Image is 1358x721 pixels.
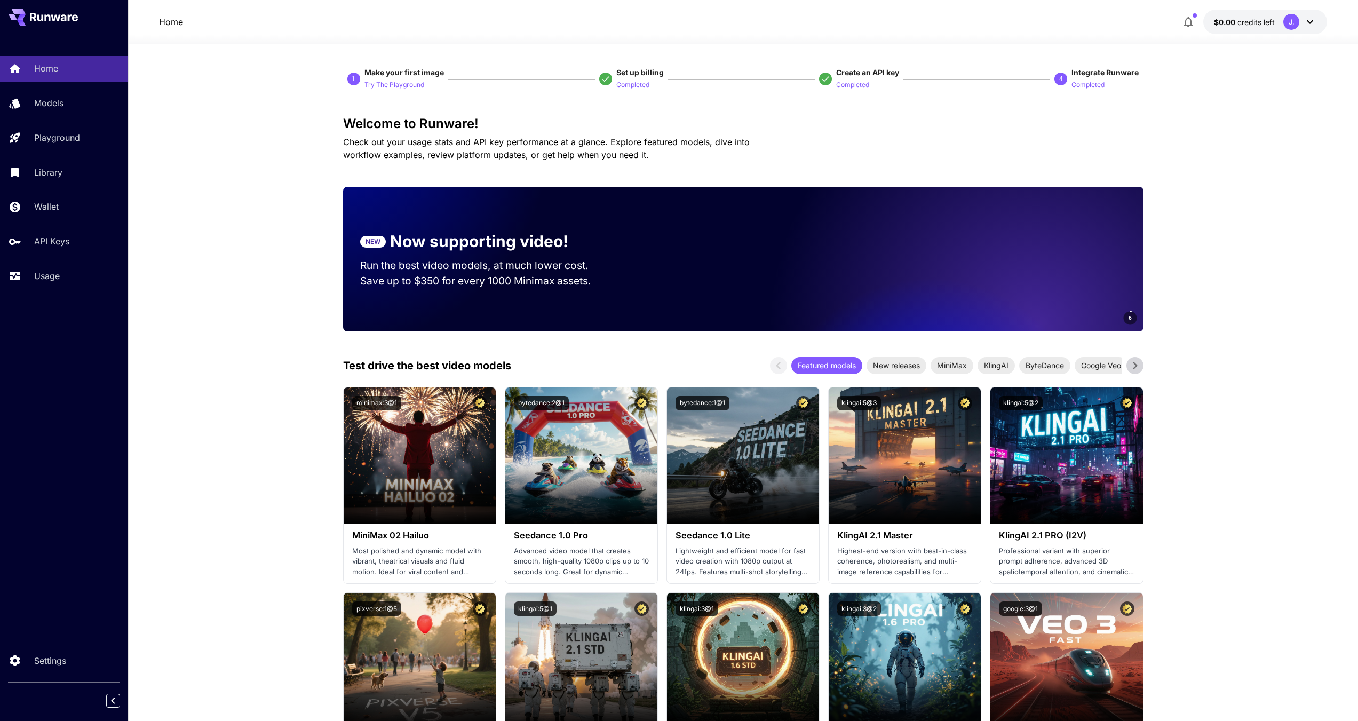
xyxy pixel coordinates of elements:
button: Try The Playground [364,78,424,91]
button: Certified Model – Vetted for best performance and includes a commercial license. [958,396,972,410]
p: Try The Playground [364,80,424,90]
button: Completed [616,78,649,91]
button: klingai:5@2 [999,396,1043,410]
button: google:3@1 [999,601,1042,616]
p: Completed [1071,80,1105,90]
span: Check out your usage stats and API key performance at a glance. Explore featured models, dive int... [343,137,750,160]
button: Certified Model – Vetted for best performance and includes a commercial license. [1120,601,1134,616]
span: $0.00 [1214,18,1237,27]
span: Set up billing [616,68,664,77]
p: Home [34,62,58,75]
button: pixverse:1@5 [352,601,401,616]
h3: Welcome to Runware! [343,116,1143,131]
button: klingai:3@2 [837,601,881,616]
button: $0.00J, [1203,10,1327,34]
p: Completed [836,80,869,90]
button: Certified Model – Vetted for best performance and includes a commercial license. [796,396,811,410]
p: Library [34,166,62,179]
div: KlingAI [978,357,1015,374]
p: Lightweight and efficient model for fast video creation with 1080p output at 24fps. Features mult... [676,546,811,577]
span: MiniMax [931,360,973,371]
p: Highest-end version with best-in-class coherence, photorealism, and multi-image reference capabil... [837,546,972,577]
button: klingai:5@3 [837,396,881,410]
div: MiniMax [931,357,973,374]
h3: Seedance 1.0 Lite [676,530,811,541]
p: Now supporting video! [390,229,568,253]
button: klingai:5@1 [514,601,557,616]
p: Models [34,97,63,109]
button: Certified Model – Vetted for best performance and includes a commercial license. [1120,396,1134,410]
p: NEW [366,237,380,247]
span: credits left [1237,18,1275,27]
span: Make your first image [364,68,444,77]
p: Professional variant with superior prompt adherence, advanced 3D spatiotemporal attention, and ci... [999,546,1134,577]
button: Certified Model – Vetted for best performance and includes a commercial license. [473,396,487,410]
p: Most polished and dynamic model with vibrant, theatrical visuals and fluid motion. Ideal for vira... [352,546,487,577]
button: Certified Model – Vetted for best performance and includes a commercial license. [634,396,649,410]
p: Save up to $350 for every 1000 Minimax assets. [360,273,609,289]
button: Certified Model – Vetted for best performance and includes a commercial license. [634,601,649,616]
img: alt [667,387,819,524]
img: alt [505,387,657,524]
img: alt [829,387,981,524]
div: Google Veo [1075,357,1127,374]
p: 1 [352,74,355,84]
img: alt [344,387,496,524]
h3: Seedance 1.0 Pro [514,530,649,541]
p: Playground [34,131,80,144]
span: Featured models [791,360,862,371]
span: KlingAI [978,360,1015,371]
img: alt [990,387,1142,524]
h3: KlingAI 2.1 Master [837,530,972,541]
button: Certified Model – Vetted for best performance and includes a commercial license. [958,601,972,616]
p: API Keys [34,235,69,248]
button: Completed [836,78,869,91]
p: Advanced video model that creates smooth, high-quality 1080p clips up to 10 seconds long. Great f... [514,546,649,577]
button: Certified Model – Vetted for best performance and includes a commercial license. [473,601,487,616]
h3: KlingAI 2.1 PRO (I2V) [999,530,1134,541]
div: ByteDance [1019,357,1070,374]
div: $0.00 [1214,17,1275,28]
a: Home [159,15,183,28]
button: minimax:3@1 [352,396,401,410]
p: Wallet [34,200,59,213]
p: Completed [616,80,649,90]
span: Integrate Runware [1071,68,1139,77]
button: klingai:3@1 [676,601,718,616]
button: Completed [1071,78,1105,91]
span: 6 [1129,314,1132,322]
h3: MiniMax 02 Hailuo [352,530,487,541]
div: New releases [867,357,926,374]
p: Test drive the best video models [343,358,511,374]
button: bytedance:1@1 [676,396,729,410]
button: Collapse sidebar [106,694,120,708]
p: Usage [34,270,60,282]
span: New releases [867,360,926,371]
div: J, [1283,14,1299,30]
p: Settings [34,654,66,667]
nav: breadcrumb [159,15,183,28]
span: Google Veo [1075,360,1127,371]
button: bytedance:2@1 [514,396,569,410]
button: Certified Model – Vetted for best performance and includes a commercial license. [796,601,811,616]
p: 4 [1059,74,1063,84]
span: Create an API key [836,68,899,77]
span: ByteDance [1019,360,1070,371]
div: Collapse sidebar [114,691,128,710]
p: Run the best video models, at much lower cost. [360,258,609,273]
div: Featured models [791,357,862,374]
